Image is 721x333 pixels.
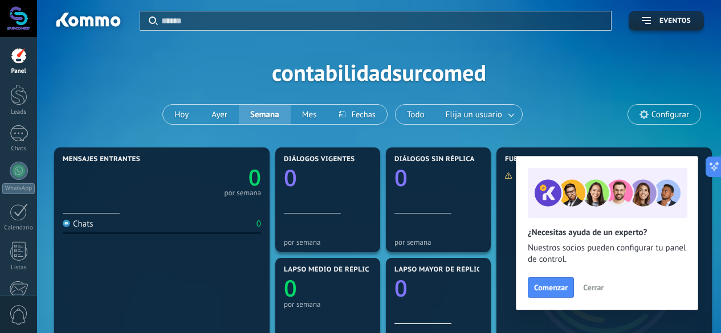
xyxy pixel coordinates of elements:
span: Cerrar [583,283,604,291]
button: Mes [291,105,328,124]
button: Eventos [629,11,704,31]
span: Nuestros socios pueden configurar tu panel de control. [528,242,686,265]
span: Lapso mayor de réplica [394,266,485,274]
span: Lapso medio de réplica [284,266,374,274]
div: por semana [394,238,482,246]
text: 0 [394,272,408,303]
span: Elija un usuario [443,107,504,122]
div: 0 [256,219,261,229]
div: por semana [284,238,372,246]
h2: ¿Necesitas ayuda de un experto? [528,227,686,238]
span: Diálogos sin réplica [394,155,475,163]
button: Todo [396,105,436,124]
button: Hoy [163,105,200,124]
span: Eventos [659,17,691,25]
text: 0 [284,272,297,303]
button: Cerrar [578,279,609,296]
div: WhatsApp [2,183,35,194]
div: por semana [284,300,372,309]
div: Chats [63,219,93,229]
button: Elija un usuario [436,105,522,124]
span: Fuentes de leads [505,155,571,163]
div: Panel [2,68,35,75]
div: Leads [2,109,35,116]
button: Ayer [200,105,239,124]
button: Comenzar [528,277,574,298]
div: por semana [224,190,261,196]
div: No hay suficientes datos para mostrar [504,171,643,180]
div: Calendario [2,224,35,232]
span: Diálogos vigentes [284,155,355,163]
div: Listas [2,264,35,272]
text: 0 [284,162,297,193]
button: Semana [239,105,291,124]
a: 0 [162,162,261,192]
div: Chats [2,145,35,153]
span: Comenzar [534,283,568,291]
text: 0 [249,162,261,192]
text: 0 [394,162,408,193]
span: Configurar [651,110,689,120]
span: Mensajes entrantes [63,155,140,163]
img: Chats [63,220,70,227]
